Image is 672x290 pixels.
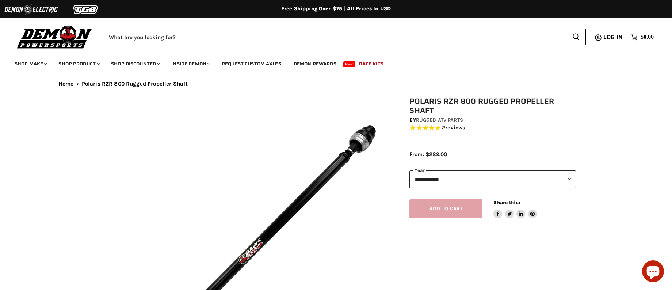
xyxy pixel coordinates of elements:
span: Share this: [493,200,520,205]
img: TGB Logo 2 [58,3,113,16]
div: by [409,116,576,124]
a: Shop Make [9,56,51,71]
img: Demon Powersports [15,24,95,50]
a: Log in [600,34,627,41]
span: Log in [603,33,623,42]
h1: Polaris RZR 800 Rugged Propeller Shaft [409,97,576,115]
span: From: $289.00 [409,151,447,158]
a: Inside Demon [166,56,215,71]
a: Shop Product [53,56,104,71]
a: Shop Discounted [106,56,164,71]
span: Polaris RZR 800 Rugged Propeller Shaft [82,81,188,87]
span: New! [343,61,356,67]
a: Rugged ATV Parts [416,117,463,123]
button: Search [566,29,586,45]
ul: Main menu [9,53,652,71]
span: Rated 5.0 out of 5 stars 2 reviews [409,124,576,132]
aside: Share this: [493,199,537,219]
a: Race Kits [354,56,389,71]
input: Search [104,29,566,45]
a: Request Custom Axles [216,56,287,71]
select: year [409,170,576,188]
img: Demon Electric Logo 2 [4,3,58,16]
a: Demon Rewards [288,56,342,71]
span: $0.00 [641,34,654,41]
nav: Breadcrumbs [44,81,628,87]
a: $0.00 [627,32,657,42]
form: Product [104,29,586,45]
span: reviews [445,125,465,131]
div: Free Shipping Over $75 | All Prices In USD [44,5,628,12]
inbox-online-store-chat: Shopify online store chat [640,260,666,284]
span: 2 reviews [442,125,465,131]
a: Home [58,81,74,87]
